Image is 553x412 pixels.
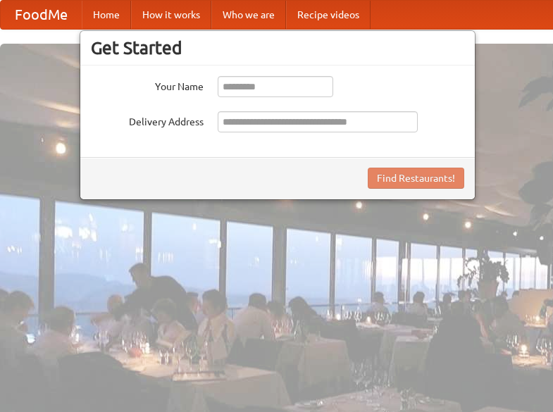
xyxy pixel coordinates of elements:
[91,37,464,58] h3: Get Started
[91,111,204,129] label: Delivery Address
[1,1,82,29] a: FoodMe
[286,1,371,29] a: Recipe videos
[131,1,211,29] a: How it works
[368,168,464,189] button: Find Restaurants!
[91,76,204,94] label: Your Name
[82,1,131,29] a: Home
[211,1,286,29] a: Who we are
